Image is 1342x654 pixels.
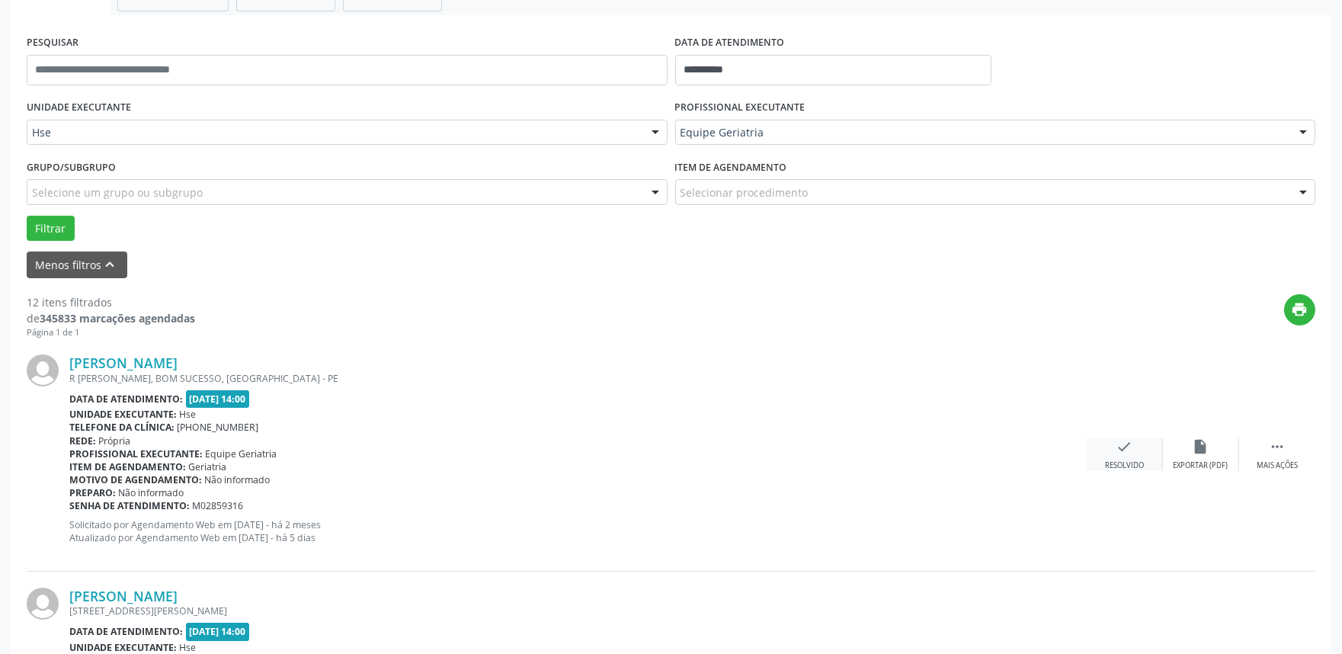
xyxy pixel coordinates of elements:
[1269,438,1286,455] i: 
[206,447,277,460] span: Equipe Geriatria
[27,155,116,179] label: Grupo/Subgrupo
[69,625,183,638] b: Data de atendimento:
[69,408,177,421] b: Unidade executante:
[32,125,636,140] span: Hse
[32,184,203,200] span: Selecione um grupo ou subgrupo
[40,311,195,325] strong: 345833 marcações agendadas
[27,252,127,278] button: Menos filtroskeyboard_arrow_up
[186,390,250,408] span: [DATE] 14:00
[681,184,809,200] span: Selecionar procedimento
[69,486,116,499] b: Preparo:
[69,354,178,371] a: [PERSON_NAME]
[675,155,787,179] label: Item de agendamento
[69,434,96,447] b: Rede:
[27,96,131,120] label: UNIDADE EXECUTANTE
[186,623,250,640] span: [DATE] 14:00
[69,499,190,512] b: Senha de atendimento:
[69,641,177,654] b: Unidade executante:
[69,421,175,434] b: Telefone da clínica:
[1174,460,1228,471] div: Exportar (PDF)
[119,486,184,499] span: Não informado
[180,641,197,654] span: Hse
[180,408,197,421] span: Hse
[99,434,131,447] span: Própria
[681,125,1285,140] span: Equipe Geriatria
[178,421,259,434] span: [PHONE_NUMBER]
[1116,438,1133,455] i: check
[27,310,195,326] div: de
[69,372,1087,385] div: R [PERSON_NAME], BOM SUCESSO, [GEOGRAPHIC_DATA] - PE
[1193,438,1209,455] i: insert_drive_file
[27,216,75,242] button: Filtrar
[69,588,178,604] a: [PERSON_NAME]
[27,588,59,620] img: img
[189,460,227,473] span: Geriatria
[27,294,195,310] div: 12 itens filtrados
[27,31,78,55] label: PESQUISAR
[675,96,806,120] label: PROFISSIONAL EXECUTANTE
[69,447,203,460] b: Profissional executante:
[1292,301,1308,318] i: print
[205,473,271,486] span: Não informado
[69,473,202,486] b: Motivo de agendamento:
[102,256,119,273] i: keyboard_arrow_up
[27,326,195,339] div: Página 1 de 1
[27,354,59,386] img: img
[193,499,244,512] span: M02859316
[69,460,186,473] b: Item de agendamento:
[1105,460,1144,471] div: Resolvido
[1284,294,1315,325] button: print
[1257,460,1298,471] div: Mais ações
[675,31,785,55] label: DATA DE ATENDIMENTO
[69,604,1087,617] div: [STREET_ADDRESS][PERSON_NAME]
[69,393,183,406] b: Data de atendimento:
[69,518,1087,544] p: Solicitado por Agendamento Web em [DATE] - há 2 meses Atualizado por Agendamento Web em [DATE] - ...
